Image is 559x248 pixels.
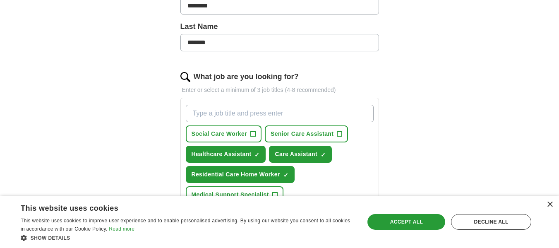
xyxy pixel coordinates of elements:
[186,105,374,122] input: Type a job title and press enter
[186,146,266,163] button: Healthcare Assistant✓
[192,190,269,199] span: Medical Support Specialist
[192,130,247,138] span: Social Care Worker
[265,125,348,142] button: Senior Care Assistant
[451,214,531,230] div: Decline all
[21,218,350,232] span: This website uses cookies to improve user experience and to enable personalised advertising. By u...
[192,150,252,159] span: Healthcare Assistant
[180,21,379,32] label: Last Name
[275,150,317,159] span: Care Assistant
[180,86,379,94] p: Enter or select a minimum of 3 job titles (4-8 recommended)
[283,172,288,178] span: ✓
[321,152,326,158] span: ✓
[21,201,334,213] div: This website uses cookies
[21,234,355,242] div: Show details
[547,202,553,208] div: Close
[271,130,333,138] span: Senior Care Assistant
[180,72,190,82] img: search.png
[31,235,70,241] span: Show details
[192,170,280,179] span: Residential Care Home Worker
[254,152,259,158] span: ✓
[367,214,445,230] div: Accept all
[186,166,295,183] button: Residential Care Home Worker✓
[269,146,331,163] button: Care Assistant✓
[186,125,262,142] button: Social Care Worker
[109,226,134,232] a: Read more, opens a new window
[194,71,299,82] label: What job are you looking for?
[186,186,283,203] button: Medical Support Specialist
